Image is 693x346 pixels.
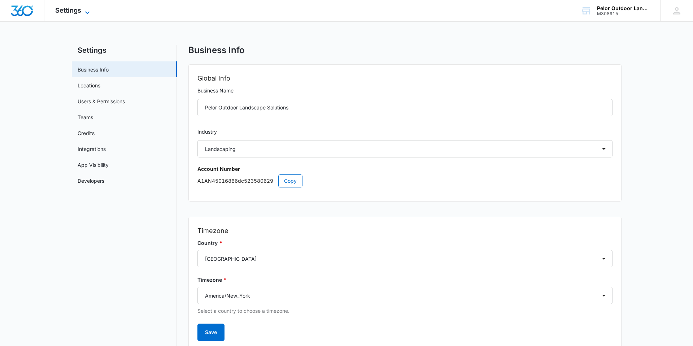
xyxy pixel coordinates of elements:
a: Credits [78,129,95,137]
button: Copy [278,174,302,187]
h1: Business Info [188,45,245,56]
a: Developers [78,177,104,185]
a: Business Info [78,66,109,73]
h2: Global Info [197,73,613,83]
h2: Timezone [197,226,613,236]
span: Settings [55,7,81,14]
p: A1AN45016866dc523580629 [197,174,613,187]
p: Select a country to choose a timezone. [197,307,613,315]
h2: Settings [72,45,177,56]
label: Business Name [197,87,613,95]
label: Industry [197,128,613,136]
a: App Visibility [78,161,109,169]
a: Teams [78,113,93,121]
span: Copy [284,177,297,185]
div: account name [597,5,650,11]
strong: Account Number [197,166,240,172]
a: Integrations [78,145,106,153]
label: Country [197,239,613,247]
div: account id [597,11,650,16]
a: Locations [78,82,100,89]
label: Timezone [197,276,613,284]
button: Save [197,324,225,341]
a: Users & Permissions [78,98,125,105]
